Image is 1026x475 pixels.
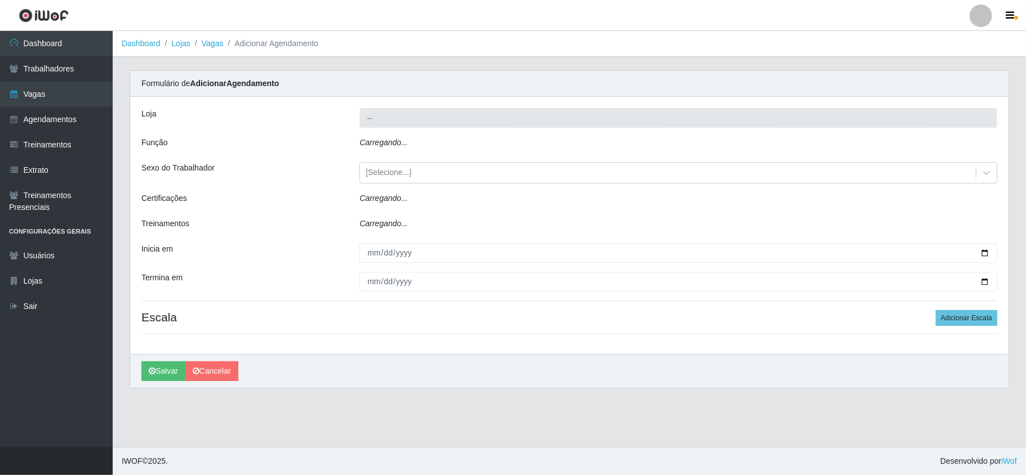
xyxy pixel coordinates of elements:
nav: breadcrumb [113,31,1026,57]
a: Dashboard [122,39,161,48]
a: Cancelar [185,361,238,381]
strong: Adicionar Agendamento [190,79,279,88]
i: Carregando... [359,138,408,147]
span: IWOF [122,456,143,465]
i: Carregando... [359,219,408,228]
i: Carregando... [359,194,408,203]
h4: Escala [141,310,997,324]
input: 00/00/0000 [359,272,997,292]
span: Desenvolvido por [940,455,1017,467]
input: 00/00/0000 [359,243,997,263]
span: © 2025 . [122,455,168,467]
label: Termina em [141,272,183,284]
div: [Selecione...] [366,167,411,179]
label: Função [141,137,168,149]
label: Loja [141,108,156,120]
a: iWof [1001,456,1017,465]
div: Formulário de [130,71,1009,97]
a: Lojas [171,39,190,48]
label: Treinamentos [141,218,189,230]
label: Inicia em [141,243,173,255]
a: Vagas [202,39,224,48]
li: Adicionar Agendamento [223,38,318,50]
button: Adicionar Escala [936,310,997,326]
button: Salvar [141,361,185,381]
label: Sexo do Trabalhador [141,162,215,174]
img: CoreUI Logo [19,8,69,23]
label: Certificações [141,192,187,204]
